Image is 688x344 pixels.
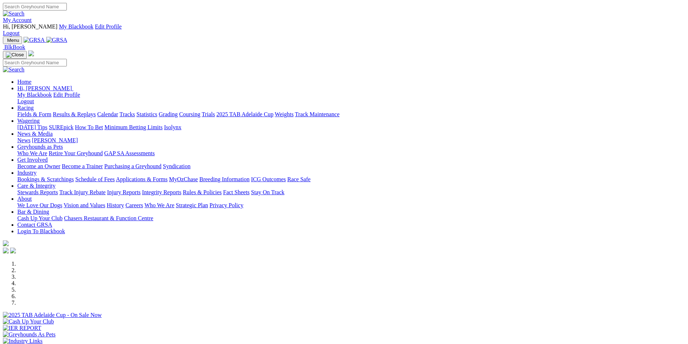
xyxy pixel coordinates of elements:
a: Home [17,79,31,85]
a: Edit Profile [95,23,122,30]
img: Search [3,66,25,73]
a: Get Involved [17,157,48,163]
a: Results & Replays [53,111,96,117]
div: Greyhounds as Pets [17,150,685,157]
input: Search [3,59,67,66]
a: My Account [3,17,32,23]
a: Stewards Reports [17,189,58,195]
a: Who We Are [17,150,47,156]
a: Racing [17,105,34,111]
a: Breeding Information [199,176,250,182]
div: About [17,202,685,209]
div: News & Media [17,137,685,144]
div: Hi, [PERSON_NAME] [17,92,685,105]
img: twitter.svg [10,248,16,253]
a: Privacy Policy [209,202,243,208]
a: Applications & Forms [116,176,168,182]
a: [DATE] Tips [17,124,47,130]
a: BlkBook [3,44,25,50]
div: Wagering [17,124,685,131]
a: Login To Blackbook [17,228,65,234]
a: 2025 TAB Adelaide Cup [216,111,273,117]
a: Bookings & Scratchings [17,176,74,182]
a: Logout [3,30,20,36]
a: History [107,202,124,208]
img: 2025 TAB Adelaide Cup - On Sale Now [3,312,102,318]
img: GRSA [46,37,68,43]
div: Industry [17,176,685,183]
a: Statistics [137,111,157,117]
a: My Blackbook [17,92,52,98]
div: Care & Integrity [17,189,685,196]
a: Chasers Restaurant & Function Centre [64,215,153,221]
img: facebook.svg [3,248,9,253]
a: Injury Reports [107,189,140,195]
a: Syndication [163,163,190,169]
a: Race Safe [287,176,310,182]
button: Toggle navigation [3,36,22,44]
a: Schedule of Fees [75,176,114,182]
a: Calendar [97,111,118,117]
a: Vision and Values [64,202,105,208]
a: [PERSON_NAME] [32,137,78,143]
div: Bar & Dining [17,215,685,222]
a: Track Maintenance [295,111,339,117]
a: Hi, [PERSON_NAME] [17,85,73,91]
div: Racing [17,111,685,118]
a: Care & Integrity [17,183,56,189]
a: Industry [17,170,36,176]
a: Become a Trainer [62,163,103,169]
a: Track Injury Rebate [59,189,105,195]
a: GAP SA Assessments [104,150,155,156]
a: Integrity Reports [142,189,181,195]
a: Stay On Track [251,189,284,195]
a: Isolynx [164,124,181,130]
a: Cash Up Your Club [17,215,62,221]
a: SUREpick [49,124,73,130]
a: Edit Profile [53,92,80,98]
span: Menu [7,38,19,43]
a: Strategic Plan [176,202,208,208]
a: We Love Our Dogs [17,202,62,208]
a: Fields & Form [17,111,51,117]
button: Toggle navigation [3,51,27,59]
a: Purchasing a Greyhound [104,163,161,169]
a: Minimum Betting Limits [104,124,163,130]
img: GRSA [23,37,45,43]
a: Fact Sheets [223,189,250,195]
span: BlkBook [4,44,25,50]
a: News & Media [17,131,53,137]
a: Logout [17,98,34,104]
div: My Account [3,23,685,36]
a: Trials [202,111,215,117]
a: Grading [159,111,178,117]
a: Contact GRSA [17,222,52,228]
a: About [17,196,32,202]
a: News [17,137,30,143]
a: Who We Are [144,202,174,208]
span: Hi, [PERSON_NAME] [3,23,57,30]
a: MyOzChase [169,176,198,182]
a: Careers [125,202,143,208]
a: Become an Owner [17,163,60,169]
img: Close [6,52,24,58]
a: Greyhounds as Pets [17,144,63,150]
a: Bar & Dining [17,209,49,215]
input: Search [3,3,67,10]
a: Wagering [17,118,40,124]
img: Search [3,10,25,17]
a: ICG Outcomes [251,176,286,182]
a: Weights [275,111,294,117]
a: Tracks [120,111,135,117]
a: Coursing [179,111,200,117]
a: Rules & Policies [183,189,222,195]
img: logo-grsa-white.png [28,51,34,56]
div: Get Involved [17,163,685,170]
img: Greyhounds As Pets [3,331,56,338]
img: Cash Up Your Club [3,318,54,325]
a: How To Bet [75,124,103,130]
a: Retire Your Greyhound [49,150,103,156]
img: IER REPORT [3,325,41,331]
a: My Blackbook [59,23,94,30]
span: Hi, [PERSON_NAME] [17,85,72,91]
